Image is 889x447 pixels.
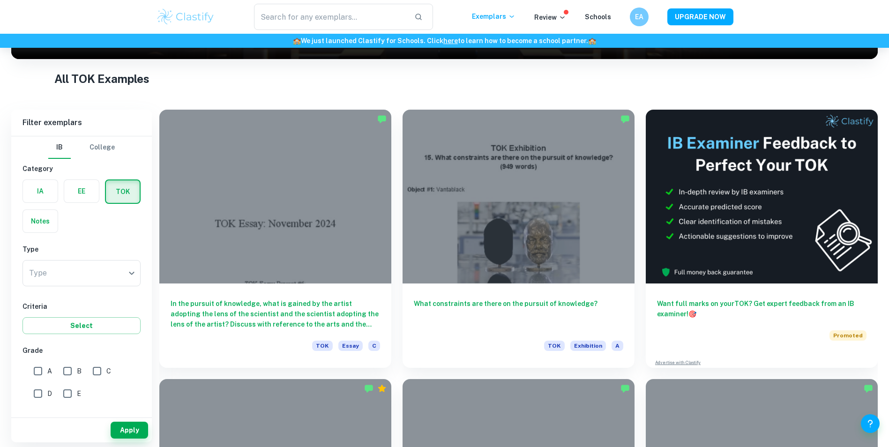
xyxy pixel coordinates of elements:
button: Notes [23,210,58,232]
div: Premium [377,384,387,393]
span: D [47,388,52,399]
span: 🏫 [588,37,596,45]
h6: In the pursuit of knowledge, what is gained by the artist adopting the lens of the scientist and ... [171,298,380,329]
h6: We just launched Clastify for Schools. Click to learn how to become a school partner. [2,36,887,46]
h6: Filter exemplars [11,110,152,136]
span: A [47,366,52,376]
h6: Type [22,244,141,254]
span: B [77,366,82,376]
button: IA [23,180,58,202]
p: Exemplars [472,11,515,22]
h6: Grade [22,345,141,356]
img: Thumbnail [646,110,878,283]
a: here [443,37,458,45]
h6: Criteria [22,301,141,312]
div: Filter type choice [48,136,115,159]
input: Search for any exemplars... [254,4,407,30]
img: Clastify logo [156,7,216,26]
img: Marked [377,114,387,124]
span: C [106,366,111,376]
h1: All TOK Examples [54,70,834,87]
h6: Want full marks on your TOK ? Get expert feedback from an IB examiner! [657,298,867,319]
button: TOK [106,180,140,203]
span: A [612,341,623,351]
a: What constraints are there on the pursuit of knowledge?TOKExhibitionA [403,110,635,368]
h6: Category [22,164,141,174]
img: Marked [364,384,374,393]
button: EA [630,7,649,26]
a: Want full marks on yourTOK? Get expert feedback from an IB examiner!PromotedAdvertise with Clastify [646,110,878,368]
img: Marked [620,114,630,124]
a: In the pursuit of knowledge, what is gained by the artist adopting the lens of the scientist and ... [159,110,391,368]
button: Help and Feedback [861,414,880,433]
span: TOK [312,341,333,351]
span: TOK [544,341,565,351]
p: Review [534,12,566,22]
span: Essay [338,341,363,351]
button: College [90,136,115,159]
h6: What constraints are there on the pursuit of knowledge? [414,298,623,329]
span: 🏫 [293,37,301,45]
button: IB [48,136,71,159]
h6: EA [634,12,644,22]
span: Exhibition [570,341,606,351]
a: Schools [585,13,611,21]
span: E [77,388,81,399]
span: C [368,341,380,351]
img: Marked [864,384,873,393]
button: Select [22,317,141,334]
span: 🎯 [688,310,696,318]
span: Promoted [829,330,867,341]
button: Apply [111,422,148,439]
button: EE [64,180,99,202]
button: UPGRADE NOW [667,8,733,25]
a: Advertise with Clastify [655,359,701,366]
img: Marked [620,384,630,393]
